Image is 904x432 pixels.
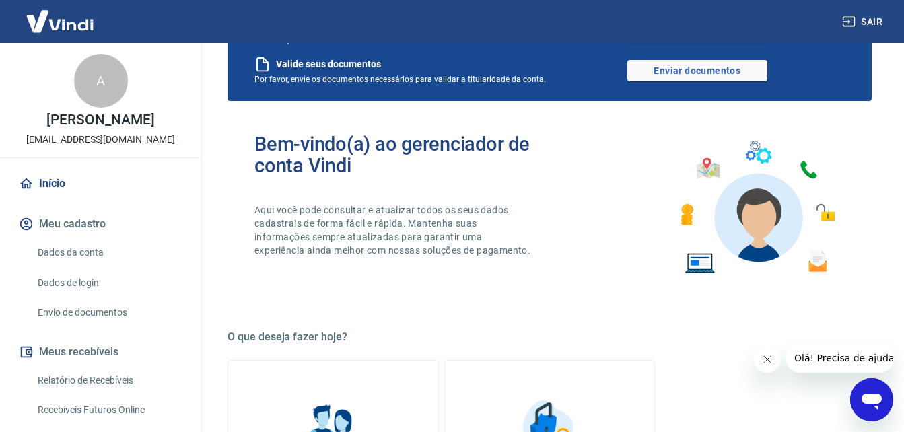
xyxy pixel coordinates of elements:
span: Olá! Precisa de ajuda? [8,9,113,20]
p: [EMAIL_ADDRESS][DOMAIN_NAME] [26,133,175,147]
a: Relatório de Recebíveis [32,367,185,394]
button: Sair [839,9,888,34]
img: Imagem de um avatar masculino com diversos icones exemplificando as funcionalidades do gerenciado... [668,133,845,282]
a: Dados da conta [32,239,185,266]
a: Início [16,169,185,199]
img: Vindi [16,1,104,42]
a: Enviar documentos [627,60,767,81]
a: Envio de documentos [32,299,185,326]
h5: O que deseja fazer hoje? [228,330,872,344]
h2: Bem-vindo(a) ao gerenciador de conta Vindi [254,133,550,176]
button: Meus recebíveis [16,337,185,367]
span: Valide seus documentos [276,58,381,71]
span: Por favor, envie os documentos necessários para validar a titularidade da conta. [254,75,546,84]
p: [PERSON_NAME] [46,113,154,127]
iframe: Message from company [786,343,893,373]
p: Aqui você pode consultar e atualizar todos os seus dados cadastrais de forma fácil e rápida. Mant... [254,203,533,257]
iframe: Button to launch messaging window [850,378,893,421]
div: A [74,54,128,108]
button: Meu cadastro [16,209,185,239]
a: Dados de login [32,269,185,297]
iframe: Close message [754,346,781,373]
a: Recebíveis Futuros Online [32,396,185,424]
